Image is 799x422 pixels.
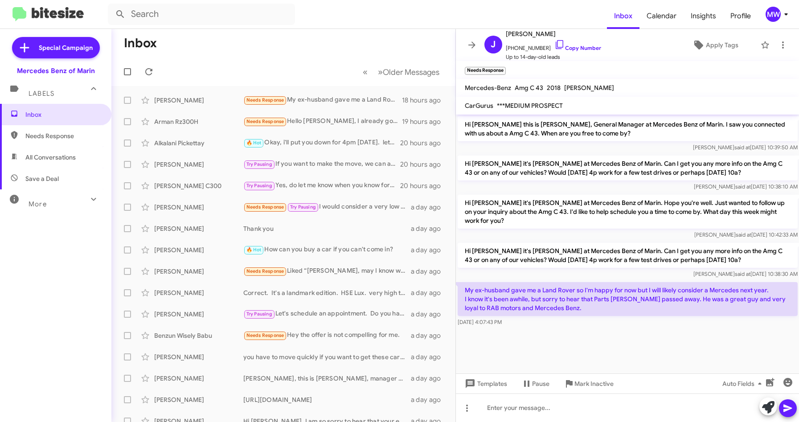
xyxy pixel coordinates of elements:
[154,181,243,190] div: [PERSON_NAME] C300
[378,66,383,78] span: »
[515,84,543,92] span: Amg C 43
[692,144,797,151] span: [PERSON_NAME] [DATE] 10:39:50 AM
[458,319,502,325] span: [DATE] 4:07:43 PM
[766,7,781,22] div: MW
[514,376,557,392] button: Pause
[735,231,751,238] span: said at
[243,288,411,297] div: Correct. It's a landmark edition. HSE Lux. very high trim package.
[154,310,243,319] div: [PERSON_NAME]
[154,117,243,126] div: Arman Rz300H
[29,90,54,98] span: Labels
[554,45,601,51] a: Copy Number
[373,63,445,81] button: Next
[243,330,411,340] div: Hey the offer is not compelling for me.
[574,376,614,392] span: Mark Inactive
[458,156,798,180] p: Hi [PERSON_NAME] it's [PERSON_NAME] at Mercedes Benz of Marin. Can I get you any more info on the...
[532,376,549,392] span: Pause
[243,202,411,212] div: I would consider a very low mileage S600 as well and prefer a color Combination other than BLACK ...
[694,231,797,238] span: [PERSON_NAME] [DATE] 10:42:33 AM
[411,224,448,233] div: a day ago
[456,376,514,392] button: Templates
[684,3,723,29] a: Insights
[564,84,614,92] span: [PERSON_NAME]
[557,376,621,392] button: Mark Inactive
[246,311,272,317] span: Try Pausing
[290,204,316,210] span: Try Pausing
[465,84,511,92] span: Mercedes-Benz
[607,3,639,29] a: Inbox
[25,110,101,119] span: Inbox
[411,203,448,212] div: a day ago
[246,97,284,103] span: Needs Response
[154,267,243,276] div: [PERSON_NAME]
[154,96,243,105] div: [PERSON_NAME]
[411,395,448,404] div: a day ago
[400,160,448,169] div: 20 hours ago
[402,117,448,126] div: 19 hours ago
[465,67,506,75] small: Needs Response
[154,288,243,297] div: [PERSON_NAME]
[154,160,243,169] div: [PERSON_NAME]
[463,376,507,392] span: Templates
[358,63,445,81] nav: Page navigation example
[400,139,448,147] div: 20 hours ago
[246,161,272,167] span: Try Pausing
[506,53,601,61] span: Up to 14-day-old leads
[154,139,243,147] div: Alkalani Pickettay
[411,267,448,276] div: a day ago
[639,3,684,29] a: Calendar
[497,102,563,110] span: ***MEDIUM PROSPECT
[458,282,798,316] p: My ex-husband gave me a Land Rover so I'm happy for now but I will likely consider a Mercedes nex...
[758,7,789,22] button: MW
[243,138,400,148] div: Okay, i'll put you down for 4pm [DATE]. let me know if that time needs to change.
[411,246,448,254] div: a day ago
[411,374,448,383] div: a day ago
[246,332,284,338] span: Needs Response
[547,84,561,92] span: 2018
[246,247,262,253] span: 🔥 Hot
[25,174,59,183] span: Save a Deal
[243,95,402,105] div: My ex-husband gave me a Land Rover so I'm happy for now but I will likely consider a Mercedes nex...
[246,119,284,124] span: Needs Response
[411,310,448,319] div: a day ago
[383,67,439,77] span: Older Messages
[243,180,400,191] div: Yes, do let me know when you know for the above stated reasons.
[39,43,93,52] span: Special Campaign
[673,37,756,53] button: Apply Tags
[154,246,243,254] div: [PERSON_NAME]
[722,376,765,392] span: Auto Fields
[411,331,448,340] div: a day ago
[243,395,411,404] div: [URL][DOMAIN_NAME]
[154,374,243,383] div: [PERSON_NAME]
[458,116,798,141] p: Hi [PERSON_NAME] this is [PERSON_NAME], General Manager at Mercedes Benz of Marin. I saw you conn...
[25,131,101,140] span: Needs Response
[458,195,798,229] p: Hi [PERSON_NAME] it's [PERSON_NAME] at Mercedes Benz of Marin. Hope you're well. Just wanted to f...
[506,39,601,53] span: [PHONE_NUMBER]
[723,3,758,29] a: Profile
[154,395,243,404] div: [PERSON_NAME]
[246,268,284,274] span: Needs Response
[735,183,750,190] span: said at
[243,352,411,361] div: you have to move quickly if you want to get these cars. they are moving very fast.
[246,204,284,210] span: Needs Response
[506,29,601,39] span: [PERSON_NAME]
[706,37,738,53] span: Apply Tags
[411,352,448,361] div: a day ago
[243,159,400,169] div: If you want to make the move, we can appraise your car and take it in as a trade. We do that all ...
[246,140,262,146] span: 🔥 Hot
[154,352,243,361] div: [PERSON_NAME]
[243,266,411,276] div: Liked “[PERSON_NAME], may I know what is holding you off now? We have wonderful options at the mo...
[108,4,295,25] input: Search
[693,183,797,190] span: [PERSON_NAME] [DATE] 10:38:10 AM
[243,309,411,319] div: Let's schedule an appointment. Do you have any availability for this weekend? If not, what time [...
[734,270,750,277] span: said at
[12,37,100,58] a: Special Campaign
[402,96,448,105] div: 18 hours ago
[154,203,243,212] div: [PERSON_NAME]
[17,66,95,75] div: Mercedes Benz of Marin
[124,36,157,50] h1: Inbox
[411,288,448,297] div: a day ago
